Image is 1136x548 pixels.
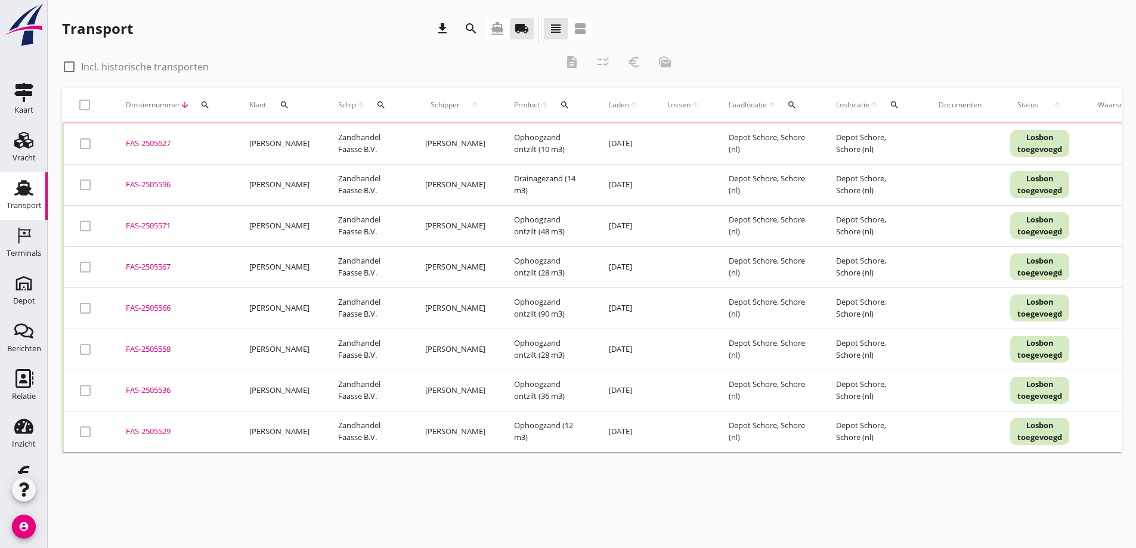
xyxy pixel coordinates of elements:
td: Depot Schore, Schore (nl) [714,411,822,452]
i: local_shipping [515,21,529,36]
td: Depot Schore, Schore (nl) [822,370,924,411]
td: Depot Schore, Schore (nl) [714,287,822,329]
td: Depot Schore, Schore (nl) [822,164,924,205]
td: Ophoogzand ontzilt (28 m3) [500,329,595,370]
span: Dossiernummer [126,100,180,110]
td: [PERSON_NAME] [411,329,500,370]
div: Losbon toegevoegd [1010,377,1069,404]
td: Depot Schore, Schore (nl) [822,123,924,165]
td: [PERSON_NAME] [235,246,324,287]
div: Transport [62,19,133,38]
div: FAS-2505571 [126,220,221,232]
div: Documenten [939,100,982,110]
span: Laden [609,100,629,110]
i: search [280,100,289,110]
i: arrow_upward [1045,100,1069,110]
i: arrow_upward [629,100,639,110]
td: Zandhandel Faasse B.V. [324,123,411,165]
i: arrow_upward [869,100,879,110]
div: Terminals [7,249,41,257]
div: FAS-2505536 [126,385,221,397]
td: [PERSON_NAME] [235,205,324,246]
td: Zandhandel Faasse B.V. [324,411,411,452]
td: [PERSON_NAME] [411,164,500,205]
td: Depot Schore, Schore (nl) [714,164,822,205]
td: Depot Schore, Schore (nl) [714,123,822,165]
div: Losbon toegevoegd [1010,212,1069,239]
div: FAS-2505529 [126,426,221,438]
i: search [376,100,386,110]
i: arrow_upward [540,100,549,110]
i: search [464,21,478,36]
div: Inzicht [12,440,36,448]
td: Zandhandel Faasse B.V. [324,329,411,370]
td: [PERSON_NAME] [411,246,500,287]
td: [DATE] [595,246,653,287]
td: Zandhandel Faasse B.V. [324,164,411,205]
td: Zandhandel Faasse B.V. [324,205,411,246]
td: [PERSON_NAME] [235,123,324,165]
td: Depot Schore, Schore (nl) [822,205,924,246]
td: [DATE] [595,164,653,205]
div: Vracht [13,154,36,162]
i: search [200,100,210,110]
div: Losbon toegevoegd [1010,130,1069,157]
td: [DATE] [595,329,653,370]
div: Berichten [7,345,41,352]
img: logo-small.a267ee39.svg [2,3,45,47]
i: arrow_upward [767,100,776,110]
td: [PERSON_NAME] [235,164,324,205]
div: Losbon toegevoegd [1010,171,1069,198]
div: FAS-2505596 [126,179,221,191]
td: [DATE] [595,370,653,411]
td: [PERSON_NAME] [235,411,324,452]
td: Depot Schore, Schore (nl) [822,329,924,370]
span: Status [1010,100,1045,110]
span: Laadlocatie [729,100,767,110]
i: arrow_upward [356,100,366,110]
td: [PERSON_NAME] [411,123,500,165]
i: view_headline [549,21,563,36]
div: FAS-2505567 [126,261,221,273]
div: Relatie [12,392,36,400]
i: search [787,100,797,110]
td: [DATE] [595,287,653,329]
td: Depot Schore, Schore (nl) [714,205,822,246]
i: arrow_upward [465,100,485,110]
div: Transport [7,202,42,209]
td: Ophoogzand ontzilt (90 m3) [500,287,595,329]
td: [DATE] [595,123,653,165]
i: directions_boat [490,21,504,36]
label: Incl. historische transporten [81,61,209,73]
span: Product [514,100,540,110]
div: Losbon toegevoegd [1010,418,1069,445]
td: [PERSON_NAME] [411,287,500,329]
td: Zandhandel Faasse B.V. [324,287,411,329]
div: Losbon toegevoegd [1010,295,1069,321]
td: Depot Schore, Schore (nl) [714,370,822,411]
td: Zandhandel Faasse B.V. [324,246,411,287]
td: [DATE] [595,205,653,246]
span: Lossen [667,100,691,110]
td: [PERSON_NAME] [411,205,500,246]
div: FAS-2505566 [126,302,221,314]
td: Depot Schore, Schore (nl) [714,329,822,370]
span: Schip [338,100,356,110]
i: download [435,21,450,36]
span: Loslocatie [836,100,869,110]
i: view_agenda [573,21,587,36]
div: Losbon toegevoegd [1010,336,1069,363]
td: [PERSON_NAME] [235,329,324,370]
div: Klant [249,91,309,119]
span: Schipper [425,100,465,110]
td: Ophoogzand (12 m3) [500,411,595,452]
i: search [890,100,899,110]
i: arrow_upward [691,100,700,110]
td: Ophoogzand ontzilt (10 m3) [500,123,595,165]
div: Losbon toegevoegd [1010,253,1069,280]
div: FAS-2505627 [126,138,221,150]
i: arrow_downward [180,100,190,110]
td: Drainagezand (14 m3) [500,164,595,205]
i: account_circle [12,515,36,538]
i: search [560,100,569,110]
